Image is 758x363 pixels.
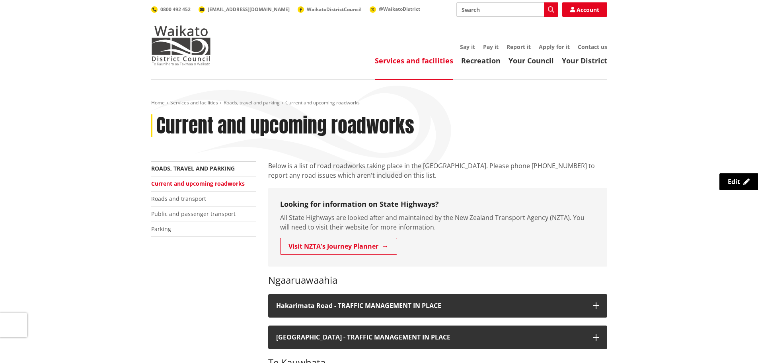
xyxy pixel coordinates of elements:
a: Current and upcoming roadworks [151,180,245,187]
a: Roads and transport [151,195,206,202]
h1: Current and upcoming roadworks [156,114,414,137]
a: Contact us [578,43,607,51]
img: Waikato District Council - Te Kaunihera aa Takiwaa o Waikato [151,26,211,65]
a: Your Council [509,56,554,65]
h4: [GEOGRAPHIC_DATA] - TRAFFIC MANAGEMENT IN PLACE [276,334,585,341]
span: Current and upcoming roadworks [285,99,360,106]
p: All State Highways are looked after and maintained by the New Zealand Transport Agency (NZTA). Yo... [280,213,595,232]
a: Visit NZTA's Journey Planner [280,238,397,255]
span: WaikatoDistrictCouncil [307,6,362,13]
h3: Looking for information on State Highways? [280,200,595,209]
a: Services and facilities [375,56,453,65]
a: Home [151,99,165,106]
span: Edit [728,177,740,186]
button: [GEOGRAPHIC_DATA] - TRAFFIC MANAGEMENT IN PLACE [268,326,607,349]
a: [EMAIL_ADDRESS][DOMAIN_NAME] [199,6,290,13]
a: Account [562,2,607,17]
a: Roads, travel and parking [151,165,235,172]
a: Edit [719,173,758,190]
span: @WaikatoDistrict [379,6,420,12]
a: Public and passenger transport [151,210,236,218]
a: Say it [460,43,475,51]
span: 0800 492 452 [160,6,191,13]
a: Apply for it [539,43,570,51]
nav: breadcrumb [151,100,607,106]
a: WaikatoDistrictCouncil [298,6,362,13]
p: Below is a list of road roadworks taking place in the [GEOGRAPHIC_DATA]. Please phone [PHONE_NUMB... [268,161,607,180]
a: Recreation [461,56,501,65]
h3: Ngaaruawaahia [268,275,607,286]
a: Your District [562,56,607,65]
a: Pay it [483,43,499,51]
h4: Hakarimata Road - TRAFFIC MANAGEMENT IN PLACE [276,302,585,310]
input: Search input [456,2,558,17]
button: Hakarimata Road - TRAFFIC MANAGEMENT IN PLACE [268,294,607,318]
a: Roads, travel and parking [224,99,280,106]
a: Parking [151,225,171,233]
a: 0800 492 452 [151,6,191,13]
a: @WaikatoDistrict [370,6,420,12]
iframe: Messenger Launcher [721,330,750,358]
a: Report it [507,43,531,51]
a: Services and facilities [170,99,218,106]
span: [EMAIL_ADDRESS][DOMAIN_NAME] [208,6,290,13]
